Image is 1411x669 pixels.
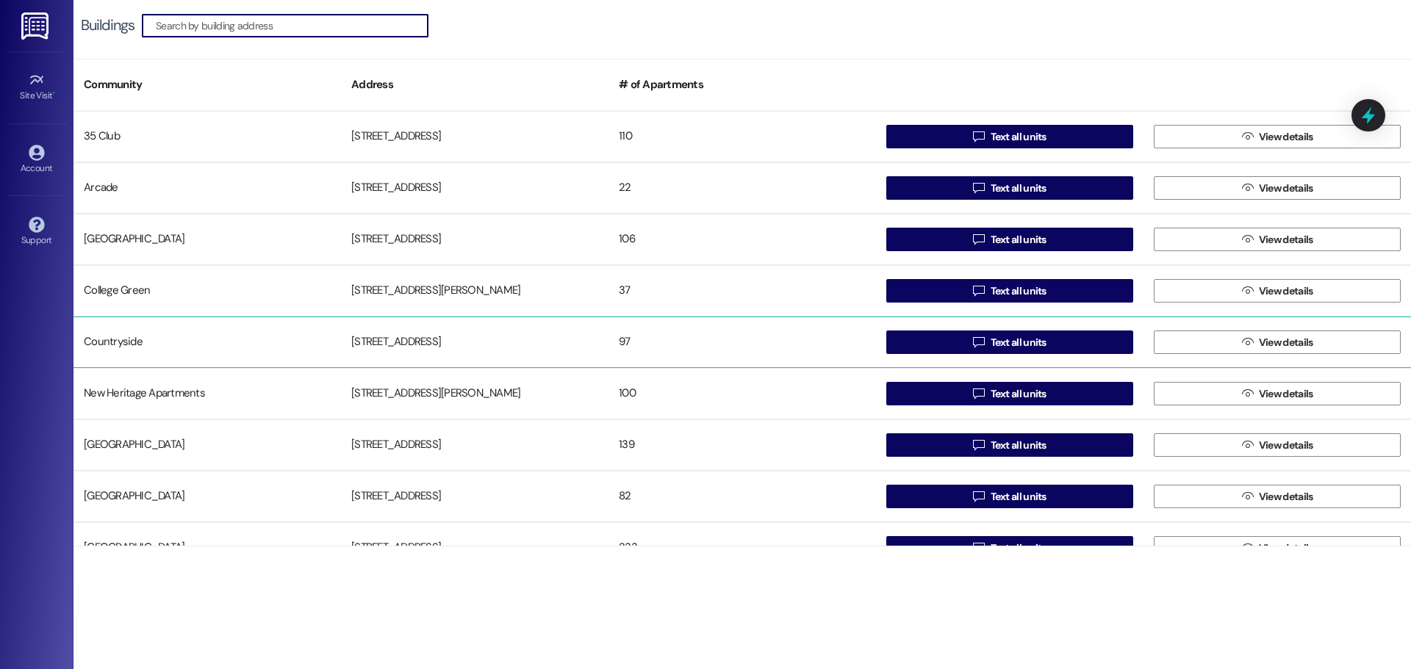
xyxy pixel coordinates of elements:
[7,140,66,180] a: Account
[608,173,876,203] div: 22
[886,330,1133,354] button: Text all units
[973,491,984,502] i: 
[341,225,608,254] div: [STREET_ADDRESS]
[973,439,984,451] i: 
[341,67,608,103] div: Address
[886,382,1133,405] button: Text all units
[7,68,66,107] a: Site Visit •
[886,228,1133,251] button: Text all units
[1259,540,1313,556] span: View details
[608,328,876,357] div: 97
[991,181,1046,196] span: Text all units
[886,176,1133,200] button: Text all units
[886,279,1133,303] button: Text all units
[973,285,984,297] i: 
[608,225,876,254] div: 106
[156,15,428,36] input: Search by building address
[608,122,876,151] div: 110
[973,131,984,142] i: 
[341,533,608,563] div: [STREET_ADDRESS]
[1259,181,1313,196] span: View details
[21,12,51,40] img: ResiDesk Logo
[1242,285,1253,297] i: 
[341,379,608,408] div: [STREET_ADDRESS][PERSON_NAME]
[886,536,1133,560] button: Text all units
[73,328,341,357] div: Countryside
[991,386,1046,402] span: Text all units
[1242,491,1253,502] i: 
[1242,388,1253,399] i: 
[341,276,608,305] div: [STREET_ADDRESS][PERSON_NAME]
[973,234,984,245] i: 
[73,379,341,408] div: New Heritage Apartments
[991,283,1046,299] span: Text all units
[7,212,66,252] a: Support
[1259,129,1313,145] span: View details
[1259,335,1313,350] span: View details
[1154,125,1401,148] button: View details
[1154,176,1401,200] button: View details
[1154,382,1401,405] button: View details
[608,67,876,103] div: # of Apartments
[73,276,341,305] div: College Green
[1242,234,1253,245] i: 
[608,379,876,408] div: 100
[341,482,608,511] div: [STREET_ADDRESS]
[991,129,1046,145] span: Text all units
[1154,433,1401,457] button: View details
[886,125,1133,148] button: Text all units
[608,482,876,511] div: 82
[973,182,984,194] i: 
[73,533,341,563] div: [GEOGRAPHIC_DATA]
[991,438,1046,453] span: Text all units
[991,335,1046,350] span: Text all units
[1242,131,1253,142] i: 
[1242,439,1253,451] i: 
[991,540,1046,556] span: Text all units
[1154,485,1401,508] button: View details
[608,430,876,460] div: 139
[973,388,984,399] i: 
[1259,386,1313,402] span: View details
[1259,489,1313,505] span: View details
[53,88,55,98] span: •
[1242,542,1253,554] i: 
[608,533,876,563] div: 233
[341,328,608,357] div: [STREET_ADDRESS]
[1259,232,1313,247] span: View details
[1154,536,1401,560] button: View details
[73,430,341,460] div: [GEOGRAPHIC_DATA]
[341,122,608,151] div: [STREET_ADDRESS]
[973,542,984,554] i: 
[1154,330,1401,354] button: View details
[73,225,341,254] div: [GEOGRAPHIC_DATA]
[1259,283,1313,299] span: View details
[1154,279,1401,303] button: View details
[1242,336,1253,348] i: 
[991,232,1046,247] span: Text all units
[341,430,608,460] div: [STREET_ADDRESS]
[1242,182,1253,194] i: 
[608,276,876,305] div: 37
[991,489,1046,505] span: Text all units
[73,173,341,203] div: Arcade
[73,67,341,103] div: Community
[73,482,341,511] div: [GEOGRAPHIC_DATA]
[886,485,1133,508] button: Text all units
[341,173,608,203] div: [STREET_ADDRESS]
[1259,438,1313,453] span: View details
[1154,228,1401,251] button: View details
[886,433,1133,457] button: Text all units
[73,122,341,151] div: 35 Club
[973,336,984,348] i: 
[81,18,134,33] div: Buildings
